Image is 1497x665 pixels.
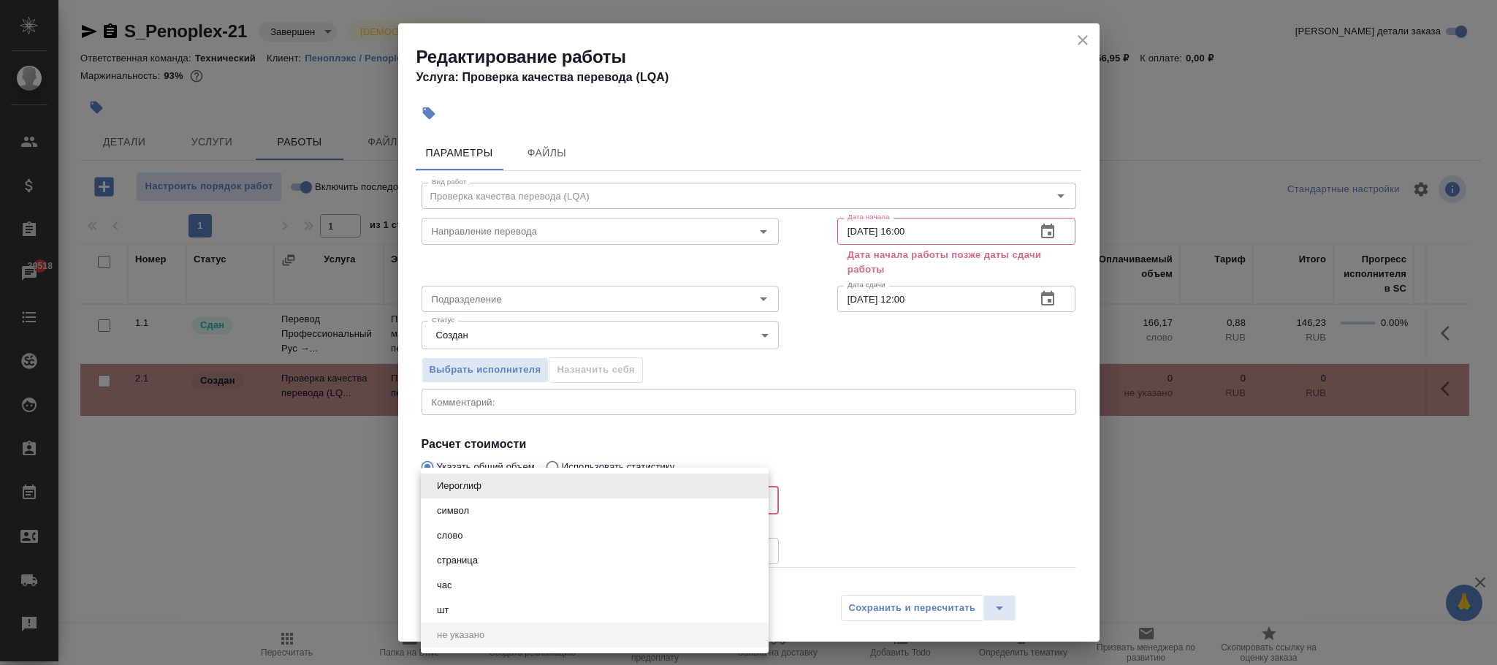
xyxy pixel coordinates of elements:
button: Иероглиф [433,478,486,494]
button: шт [433,602,453,618]
button: не указано [433,627,489,643]
button: час [433,577,457,593]
button: символ [433,503,473,519]
button: слово [433,528,467,544]
button: страница [433,552,482,569]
